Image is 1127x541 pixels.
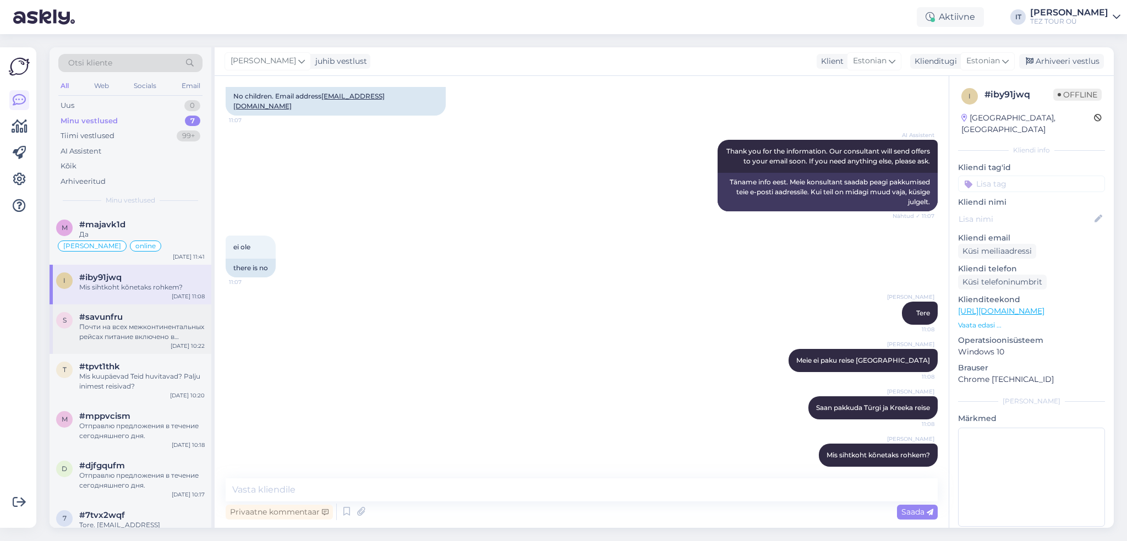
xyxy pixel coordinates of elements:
[893,325,934,334] span: 11:08
[63,316,67,324] span: s
[958,244,1036,259] div: Küsi meiliaadressi
[1030,8,1108,17] div: [PERSON_NAME]
[79,312,123,322] span: #savunfru
[910,56,957,67] div: Klienditugi
[226,87,446,116] div: No children. Email address
[1010,9,1026,25] div: IT
[887,293,934,301] span: [PERSON_NAME]
[958,294,1105,305] p: Klienditeekond
[63,514,67,522] span: 7
[179,79,203,93] div: Email
[79,411,130,421] span: #mppvcism
[958,396,1105,406] div: [PERSON_NAME]
[79,421,205,441] div: Отправлю предложения в течение сегодняшнего дня.
[959,213,1092,225] input: Lisa nimi
[1019,54,1104,69] div: Arhiveeri vestlus
[172,490,205,499] div: [DATE] 10:17
[79,520,205,540] div: Tore. [EMAIL_ADDRESS][DOMAIN_NAME]
[79,282,205,292] div: Mis sihtkoht kõnetaks rohkem?
[79,272,122,282] span: #iby91jwq
[79,220,125,229] span: #majavk1d
[9,56,30,77] img: Askly Logo
[229,278,270,286] span: 11:07
[172,441,205,449] div: [DATE] 10:18
[893,131,934,139] span: AI Assistent
[853,55,887,67] span: Estonian
[893,373,934,381] span: 11:08
[816,403,930,412] span: Saan pakkuda Türgi ja Kreeka reise
[1030,8,1120,26] a: [PERSON_NAME]TEZ TOUR OÜ
[958,362,1105,374] p: Brauser
[726,147,932,165] span: Thank you for the information. Our consultant will send offers to your email soon. If you need an...
[61,161,76,172] div: Kõik
[61,100,74,111] div: Uus
[887,435,934,443] span: [PERSON_NAME]
[718,173,938,211] div: Täname info eest. Meie konsultant saadab peagi pakkumised teie e-posti aadressile. Kui teil on mi...
[184,100,200,111] div: 0
[79,510,125,520] span: #7tvx2wqf
[916,309,930,317] span: Tere
[958,263,1105,275] p: Kliendi telefon
[984,88,1053,101] div: # iby91jwq
[231,55,296,67] span: [PERSON_NAME]
[958,346,1105,358] p: Windows 10
[958,413,1105,424] p: Märkmed
[177,130,200,141] div: 99+
[311,56,367,67] div: juhib vestlust
[79,229,205,239] div: Да
[958,306,1044,316] a: [URL][DOMAIN_NAME]
[61,116,118,127] div: Minu vestlused
[796,356,930,364] span: Meie ei paku reise [GEOGRAPHIC_DATA]
[62,465,67,473] span: d
[958,176,1105,192] input: Lisa tag
[172,292,205,300] div: [DATE] 11:08
[79,371,205,391] div: Mis kuupäevad Teid huvitavad? Palju inimest reisivad?
[893,420,934,428] span: 11:08
[1053,89,1102,101] span: Offline
[226,505,333,520] div: Privaatne kommentaar
[173,253,205,261] div: [DATE] 11:41
[79,471,205,490] div: Отправлю предложения в течение сегодняшнего дня.
[958,320,1105,330] p: Vaata edasi ...
[61,146,101,157] div: AI Assistent
[92,79,111,93] div: Web
[170,391,205,400] div: [DATE] 10:20
[887,387,934,396] span: [PERSON_NAME]
[917,7,984,27] div: Aktiivne
[62,415,68,423] span: m
[958,162,1105,173] p: Kliendi tag'id
[958,145,1105,155] div: Kliendi info
[893,467,934,476] span: 11:08
[901,507,933,517] span: Saada
[958,275,1047,289] div: Küsi telefoninumbrit
[233,243,250,251] span: ei ole
[229,116,270,124] span: 11:07
[135,243,156,249] span: online
[171,342,205,350] div: [DATE] 10:22
[961,112,1094,135] div: [GEOGRAPHIC_DATA], [GEOGRAPHIC_DATA]
[827,451,930,459] span: Mis sihtkoht kõnetaks rohkem?
[969,92,971,100] span: i
[958,232,1105,244] p: Kliendi email
[61,130,114,141] div: Tiimi vestlused
[1030,17,1108,26] div: TEZ TOUR OÜ
[63,243,121,249] span: [PERSON_NAME]
[61,176,106,187] div: Arhiveeritud
[63,365,67,374] span: t
[966,55,1000,67] span: Estonian
[185,116,200,127] div: 7
[62,223,68,232] span: m
[893,212,934,220] span: Nähtud ✓ 11:07
[887,340,934,348] span: [PERSON_NAME]
[958,196,1105,208] p: Kliendi nimi
[58,79,71,93] div: All
[68,57,112,69] span: Otsi kliente
[226,259,276,277] div: there is no
[958,374,1105,385] p: Chrome [TECHNICAL_ID]
[106,195,155,205] span: Minu vestlused
[958,335,1105,346] p: Operatsioonisüsteem
[79,322,205,342] div: Почти на всех межконтинентальных рейсах питание включено в [GEOGRAPHIC_DATA].
[817,56,844,67] div: Klient
[79,461,125,471] span: #djfgqufm
[63,276,65,285] span: i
